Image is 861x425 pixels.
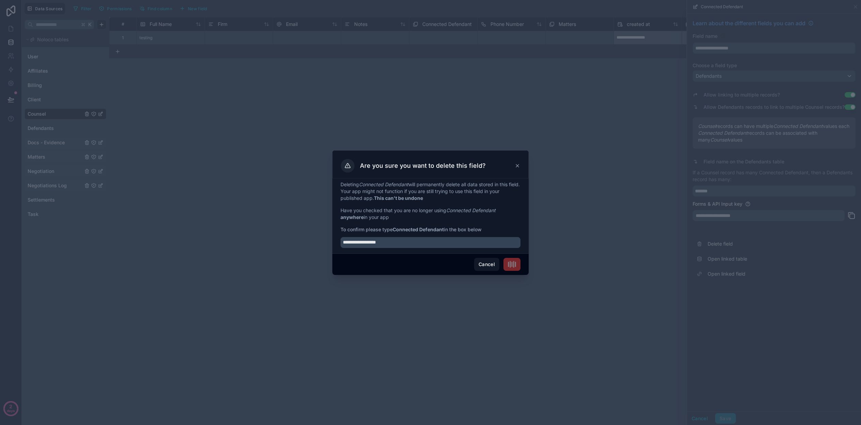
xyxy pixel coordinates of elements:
[374,195,423,201] strong: This can't be undone
[341,226,520,233] span: To confirm please type in the box below
[341,207,520,221] p: Have you checked that you are no longer using in your app
[474,258,499,271] button: Cancel
[341,181,520,202] p: Deleting will permanently delete all data stored in this field. Your app might not function if yo...
[360,162,486,170] h3: Are you sure you want to delete this field?
[393,226,444,232] strong: Connected Defendant
[341,214,364,220] strong: anywhere
[359,181,408,187] em: Connected Defendant
[446,207,496,213] em: Connected Defendant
